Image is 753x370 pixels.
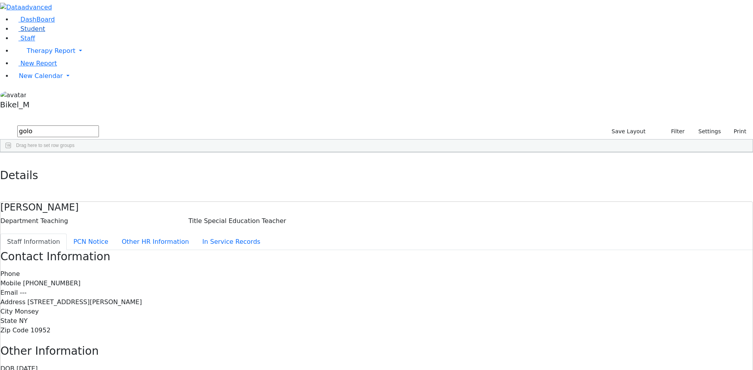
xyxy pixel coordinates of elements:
h3: Contact Information [0,250,753,263]
a: Staff [13,34,35,42]
label: Zip Code [0,326,29,335]
span: Teaching [40,217,68,225]
span: Therapy Report [27,47,75,54]
span: [STREET_ADDRESS][PERSON_NAME] [27,298,142,306]
h4: [PERSON_NAME] [0,202,753,213]
span: NY [19,317,27,325]
a: DashBoard [13,16,55,23]
span: Special Education Teacher [204,217,286,225]
button: In Service Records [196,234,267,250]
a: Student [13,25,45,33]
span: Student [20,25,45,33]
label: Mobile [0,279,21,288]
a: New Report [13,60,57,67]
span: New Calendar [19,72,63,80]
span: [PHONE_NUMBER] [23,279,81,287]
span: Drag here to set row groups [16,143,75,148]
button: Staff Information [0,234,67,250]
button: Settings [688,125,724,138]
span: New Report [20,60,57,67]
button: Other HR Information [115,234,196,250]
label: State [0,316,17,326]
span: DashBoard [20,16,55,23]
span: Staff [20,34,35,42]
label: Email [0,288,18,297]
input: Search [17,125,99,137]
span: --- [20,289,26,296]
h3: Other Information [0,345,753,358]
label: Phone [0,269,20,279]
label: Address [0,297,26,307]
button: Print [724,125,750,138]
button: PCN Notice [67,234,115,250]
label: City [0,307,13,316]
button: Filter [661,125,688,138]
span: Monsey [15,308,38,315]
label: Department [0,216,38,226]
a: New Calendar [13,68,753,84]
label: Title [188,216,202,226]
a: Therapy Report [13,43,753,59]
button: Save Layout [608,125,649,138]
span: 10952 [31,326,51,334]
